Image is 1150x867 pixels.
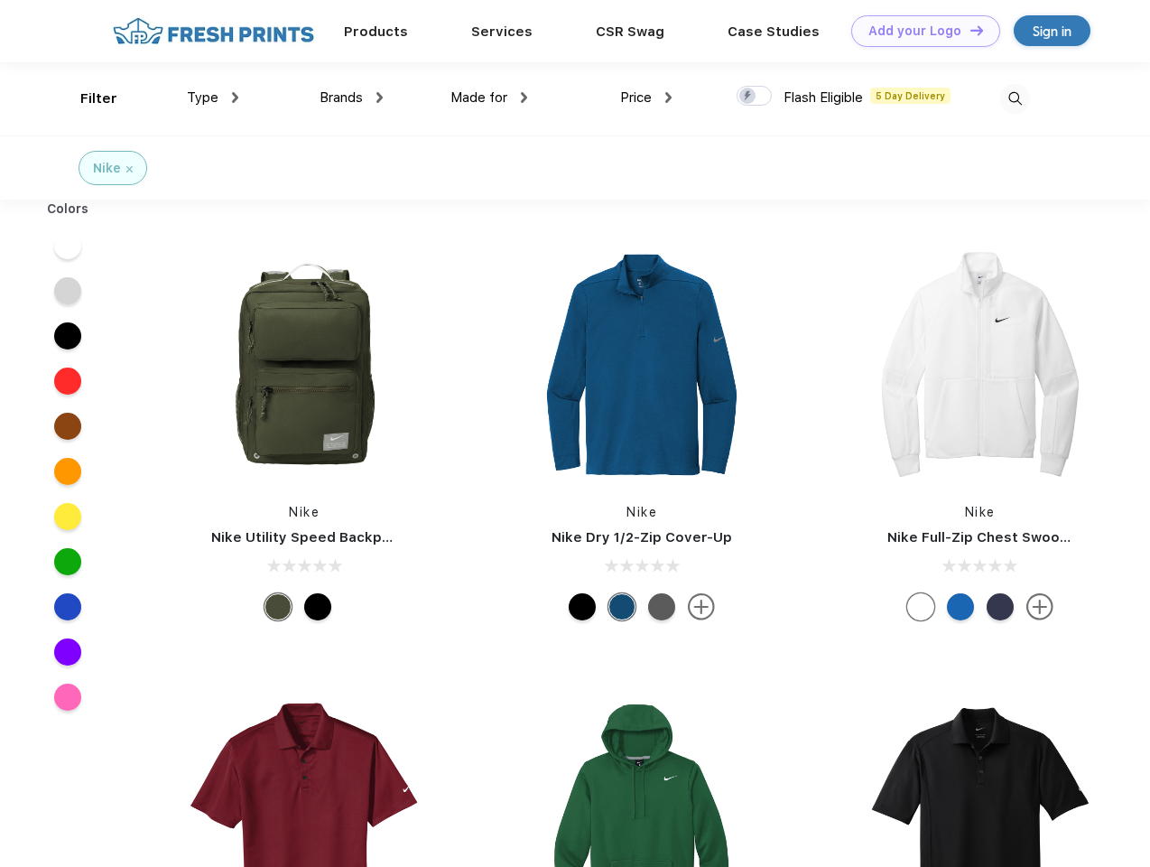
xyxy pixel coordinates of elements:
a: Nike [289,505,320,519]
div: Sign in [1033,21,1071,42]
img: func=resize&h=266 [522,245,762,485]
div: Colors [33,200,103,219]
div: Filter [80,89,117,109]
img: dropdown.png [665,92,672,103]
div: White [907,593,934,620]
img: dropdown.png [376,92,383,103]
img: more.svg [688,593,715,620]
span: Flash Eligible [784,89,863,106]
div: Black Heather [648,593,675,620]
img: DT [970,25,983,35]
span: Brands [320,89,363,106]
a: Nike Dry 1/2-Zip Cover-Up [552,529,732,545]
div: Add your Logo [868,23,961,39]
a: Nike Utility Speed Backpack [211,529,406,545]
img: func=resize&h=266 [860,245,1100,485]
a: CSR Swag [596,23,664,40]
a: Nike [626,505,657,519]
img: dropdown.png [232,92,238,103]
span: 5 Day Delivery [870,88,951,104]
div: Gym Blue [608,593,635,620]
div: Black [304,593,331,620]
a: Products [344,23,408,40]
div: Black [569,593,596,620]
div: Royal [947,593,974,620]
a: Sign in [1014,15,1090,46]
img: fo%20logo%202.webp [107,15,320,47]
img: desktop_search.svg [1000,84,1030,114]
div: Cargo Khaki [264,593,292,620]
a: Services [471,23,533,40]
img: filter_cancel.svg [126,166,133,172]
div: Nike [93,159,121,178]
a: Nike [965,505,996,519]
img: dropdown.png [521,92,527,103]
span: Price [620,89,652,106]
img: more.svg [1026,593,1053,620]
img: func=resize&h=266 [184,245,424,485]
span: Made for [450,89,507,106]
a: Nike Full-Zip Chest Swoosh Jacket [887,529,1127,545]
div: Midnight Navy [987,593,1014,620]
span: Type [187,89,218,106]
